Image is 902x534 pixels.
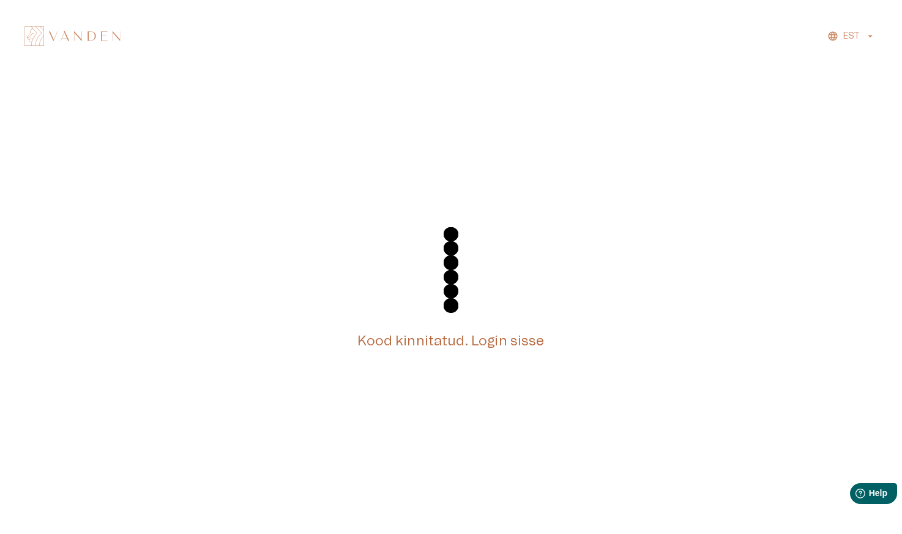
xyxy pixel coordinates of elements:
[807,478,902,513] iframe: Help widget launcher
[826,28,878,45] button: EST
[357,333,544,350] h5: Kood kinnitatud. Login sisse
[843,30,860,43] p: EST
[24,26,121,46] img: Vanden logo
